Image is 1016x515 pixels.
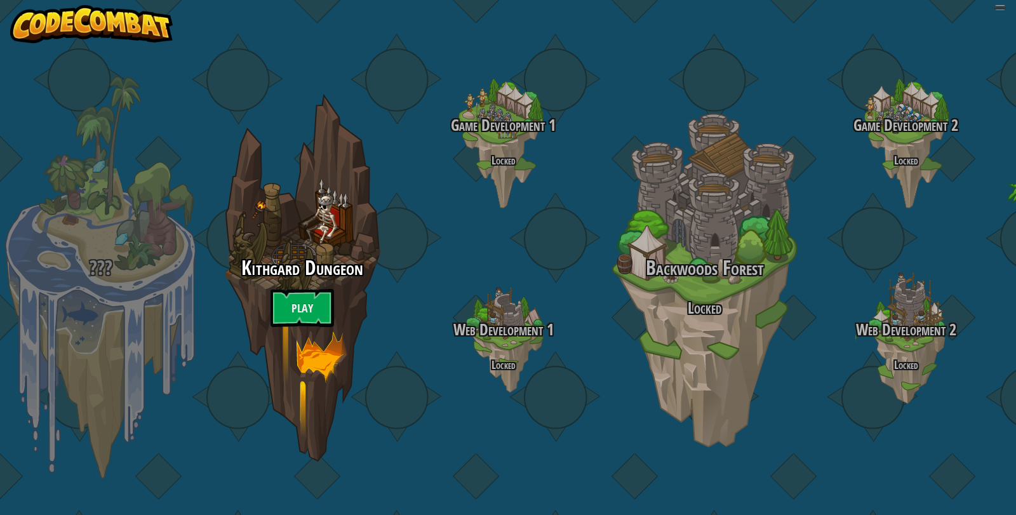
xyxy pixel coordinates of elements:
button: Adjust volume [994,5,1006,10]
img: CodeCombat - Learn how to code by playing a game [10,5,173,43]
span: Game Development 2 [853,114,958,136]
h4: Locked [805,359,1006,371]
a: Play [271,289,334,327]
h3: Locked [604,300,805,317]
span: Web Development 2 [856,319,956,340]
span: Web Development 1 [453,319,554,340]
span: Game Development 1 [451,114,556,136]
h4: Locked [403,154,604,166]
h4: Locked [403,359,604,371]
span: Backwoods Forest [646,254,764,281]
h4: Locked [805,154,1006,166]
span: Kithgard Dungeon [241,254,363,281]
